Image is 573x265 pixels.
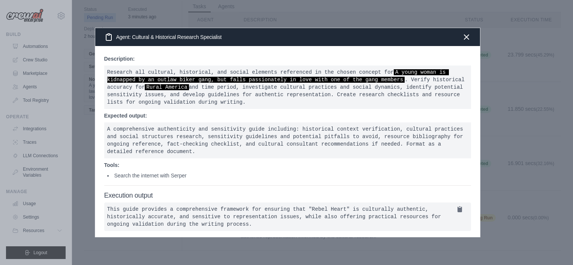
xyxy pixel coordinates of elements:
li: Search the internet with Serper [107,172,471,179]
span: Rural America [145,84,189,90]
pre: This guide provides a comprehensive framework for ensuring that "Rebel Heart" is culturally authe... [104,202,471,231]
strong: Description: [104,56,135,62]
h4: Execution output [104,192,471,200]
h3: Agent: Cultural & Historical Research Specialist [104,33,222,42]
strong: Expected output: [104,113,147,119]
pre: Research all cultural, historical, and social elements referenced in the chosen concept for . Ver... [104,66,471,109]
pre: A comprehensive authenticity and sensitivity guide including: historical context verification, cu... [104,122,471,158]
strong: Tools: [104,162,120,168]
